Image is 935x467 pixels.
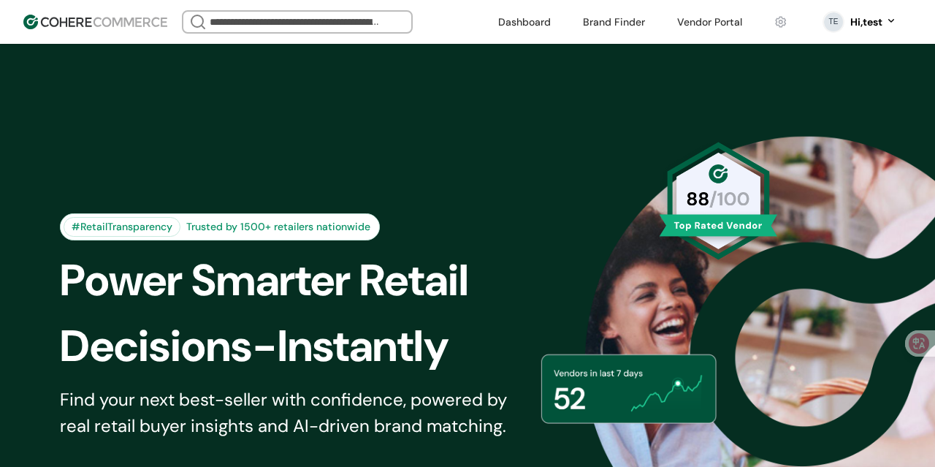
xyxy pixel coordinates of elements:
[823,11,844,33] svg: 0 percent
[60,314,551,379] div: Decisions-Instantly
[60,248,551,314] div: Power Smarter Retail
[850,15,897,30] button: Hi,test
[60,387,526,439] div: Find your next best-seller with confidence, powered by real retail buyer insights and AI-driven b...
[180,219,376,235] div: Trusted by 1500+ retailers nationwide
[64,217,180,237] div: #RetailTransparency
[850,15,882,30] div: Hi, test
[23,15,167,29] img: Cohere Logo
